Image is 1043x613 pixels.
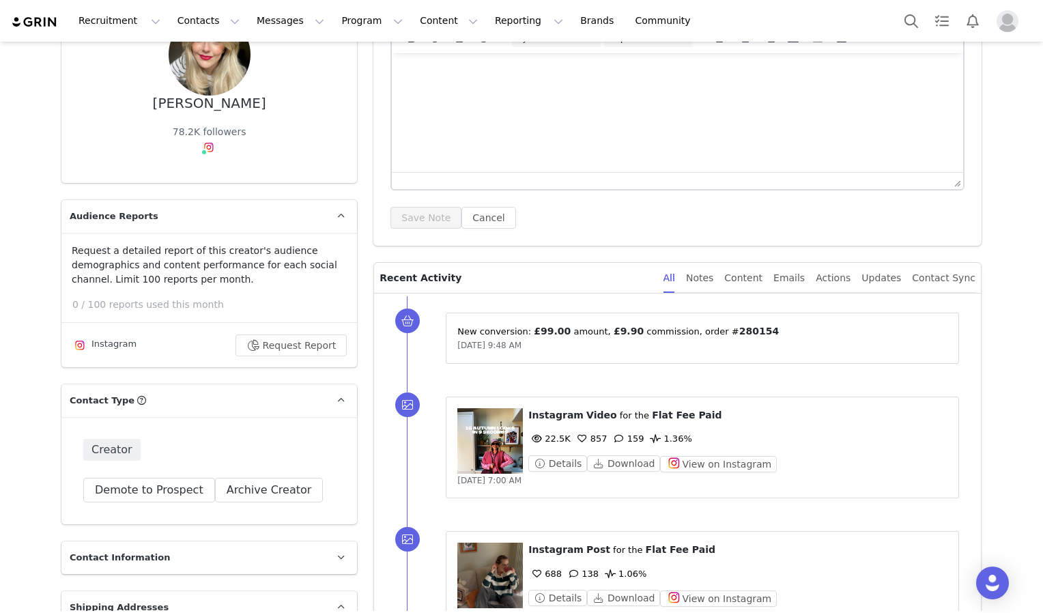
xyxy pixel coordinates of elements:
[390,207,461,229] button: Save Note
[663,263,675,294] div: All
[528,569,562,579] span: 688
[660,459,777,469] a: View on Instagram
[896,5,926,36] button: Search
[586,544,610,555] span: Post
[528,408,947,423] p: ⁨ ⁩ ⁨ ⁩ for the ⁨ ⁩
[646,544,715,555] span: Flat Fee Paid
[528,543,947,557] p: ⁨ ⁩ ⁨ ⁩ for the ⁨ ⁩
[11,16,59,29] img: grin logo
[487,5,571,36] button: Reporting
[70,551,170,565] span: Contact Information
[912,263,975,294] div: Contact Sync
[647,433,691,444] span: 1.36%
[861,263,901,294] div: Updates
[153,96,266,111] div: [PERSON_NAME]
[660,593,777,603] a: View on Instagram
[392,53,963,172] iframe: Rich Text Area
[528,410,584,420] span: Instagram
[739,326,779,337] span: 280154
[988,10,1032,32] button: Profile
[169,14,251,96] img: 86ebd41d-d11e-46ef-b470-25160ea70b79--s.jpg
[627,5,705,36] a: Community
[528,544,584,555] span: Instagram
[565,569,599,579] span: 138
[412,5,486,36] button: Content
[660,590,777,607] button: View on Instagram
[949,173,963,189] div: Press the Up and Down arrow keys to resize the editor.
[203,142,214,153] img: instagram.svg
[586,410,617,420] span: Video
[70,5,169,36] button: Recruitment
[724,263,762,294] div: Content
[652,410,721,420] span: Flat Fee Paid
[173,125,246,139] div: 78.2K followers
[927,5,957,36] a: Tasks
[773,263,805,294] div: Emails
[587,590,660,606] button: Download
[74,340,85,351] img: instagram.svg
[72,244,347,287] p: Request a detailed report of this creator's audience demographics and content performance for eac...
[72,337,137,354] div: Instagram
[816,263,851,294] div: Actions
[574,433,608,444] span: 857
[528,433,570,444] span: 22.5K
[457,341,521,350] span: [DATE] 9:48 AM
[614,326,644,337] span: £9.90
[686,263,713,294] div: Notes
[83,478,215,502] button: Demote to Prospect
[380,263,652,293] p: Recent Activity
[70,210,158,223] span: Audience Reports
[528,590,587,606] button: Details
[534,326,571,337] span: £99.00
[70,394,134,408] span: Contact Type
[587,455,660,472] button: Download
[457,476,521,485] span: [DATE] 7:00 AM
[169,5,248,36] button: Contacts
[235,334,347,356] button: Request Report
[83,439,141,461] span: Creator
[248,5,332,36] button: Messages
[457,324,947,339] p: New conversion: ⁨ ⁩ amount⁨, ⁨ ⁩ commission⁩⁨, order #⁨ ⁩⁩
[958,5,988,36] button: Notifications
[215,478,324,502] button: Archive Creator
[611,433,644,444] span: 159
[572,5,626,36] a: Brands
[997,10,1018,32] img: placeholder-profile.jpg
[72,298,357,312] p: 0 / 100 reports used this month
[333,5,411,36] button: Program
[660,456,777,472] button: View on Instagram
[602,569,646,579] span: 1.06%
[976,567,1009,599] div: Open Intercom Messenger
[461,207,515,229] button: Cancel
[528,455,587,472] button: Details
